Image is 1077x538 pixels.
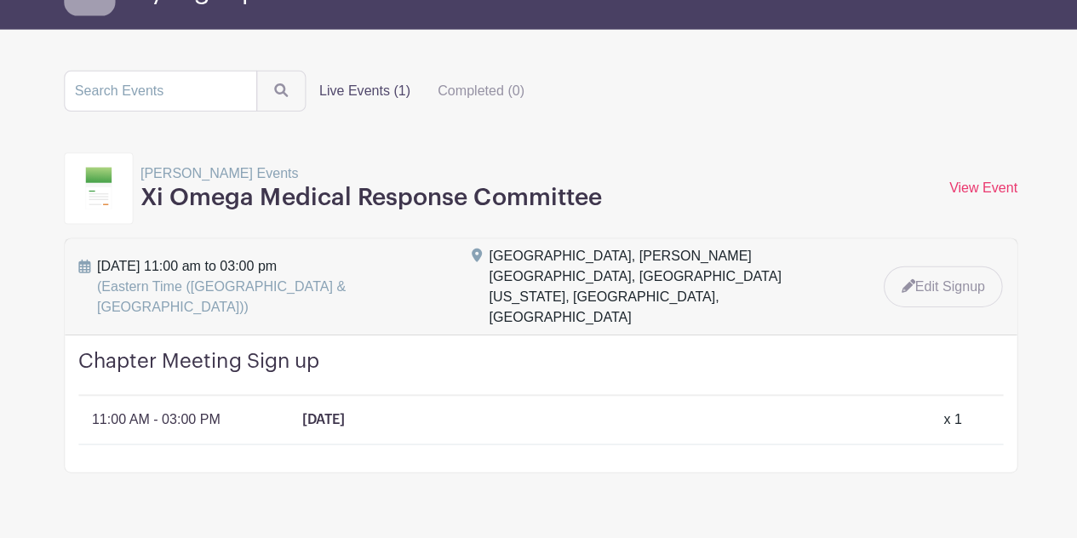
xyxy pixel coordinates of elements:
[946,181,1014,196] a: View Event
[422,75,536,109] label: Completed (0)
[97,279,345,314] span: (Eastern Time ([GEOGRAPHIC_DATA] & [GEOGRAPHIC_DATA]))
[140,164,599,185] p: [PERSON_NAME] Events
[880,266,1000,307] a: Edit Signup
[305,75,536,109] div: filters
[940,409,958,430] div: x 1
[85,168,112,210] img: template4-4fa77872b5a3156684b3ceb5b8e0c93b307171881f4eefff150f5694a20bdfd8.svg
[92,409,220,430] p: 11:00 AM - 03:00 PM
[97,256,450,318] span: [DATE] 11:00 am to 03:00 pm
[305,75,423,109] label: Live Events (1)
[301,409,344,430] p: [DATE]
[78,349,1000,396] h4: Chapter Meeting Sign up
[64,72,256,112] input: Search Events
[487,246,828,328] div: [GEOGRAPHIC_DATA], [PERSON_NAME][GEOGRAPHIC_DATA], [GEOGRAPHIC_DATA][US_STATE], [GEOGRAPHIC_DATA]...
[140,185,599,214] h3: Xi Omega Medical Response Committee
